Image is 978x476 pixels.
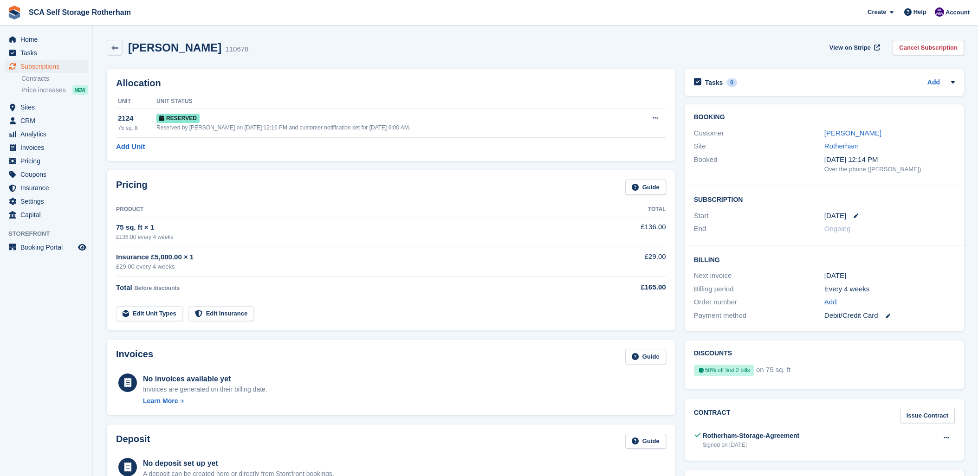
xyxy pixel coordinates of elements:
div: Invoices are generated on their billing date. [143,385,267,394]
span: Create [868,7,886,17]
a: Contracts [21,74,88,83]
div: 110678 [225,44,248,55]
div: Booked [694,154,824,174]
span: on 75 sq. ft [756,365,790,380]
span: Subscriptions [20,60,76,73]
a: Edit Unit Types [116,306,183,322]
div: £29.00 every 4 weeks [116,262,581,271]
div: Insurance £5,000.00 × 1 [116,252,581,263]
div: 75 sq. ft × 1 [116,222,581,233]
div: 75 sq. ft [118,124,156,132]
div: NEW [72,85,88,95]
div: Order number [694,297,824,308]
span: Invoices [20,141,76,154]
th: Total [581,202,666,217]
span: Price increases [21,86,66,95]
a: menu [5,33,88,46]
a: Guide [625,434,666,449]
span: Capital [20,208,76,221]
a: Guide [625,180,666,195]
time: 2025-09-28 00:00:00 UTC [824,211,846,221]
a: View on Stripe [826,40,882,55]
td: £136.00 [581,217,666,246]
div: Customer [694,128,824,139]
div: End [694,224,824,234]
a: SCA Self Storage Rotherham [25,5,135,20]
div: 0 [726,78,737,87]
span: Home [20,33,76,46]
a: menu [5,181,88,194]
span: Analytics [20,128,76,141]
a: menu [5,241,88,254]
h2: Invoices [116,349,153,364]
div: Next invoice [694,270,824,281]
a: [PERSON_NAME] [824,129,881,137]
th: Product [116,202,581,217]
div: [DATE] 12:14 PM [824,154,955,165]
div: £136.00 every 4 weeks [116,233,581,241]
span: Sites [20,101,76,114]
h2: Booking [694,114,955,121]
a: Cancel Subscription [893,40,964,55]
div: Site [694,141,824,152]
th: Unit [116,94,156,109]
a: Add [824,297,837,308]
div: No deposit set up yet [143,458,334,469]
span: Pricing [20,154,76,167]
h2: Billing [694,255,955,264]
a: menu [5,101,88,114]
span: Before discounts [134,285,180,291]
th: Unit Status [156,94,630,109]
a: Price increases NEW [21,85,88,95]
a: Preview store [77,242,88,253]
span: Ongoing [824,225,851,232]
span: CRM [20,114,76,127]
div: 50% off first 2 bills [694,365,754,376]
a: menu [5,208,88,221]
h2: [PERSON_NAME] [128,41,221,54]
a: Rotherham [824,142,859,150]
div: Billing period [694,284,824,295]
a: menu [5,114,88,127]
a: menu [5,195,88,208]
h2: Discounts [694,350,955,357]
td: £29.00 [581,246,666,277]
span: Storefront [8,229,92,238]
h2: Deposit [116,434,150,449]
span: Tasks [20,46,76,59]
div: £165.00 [581,282,666,293]
div: Signed on [DATE] [703,441,799,449]
span: Settings [20,195,76,208]
h2: Allocation [116,78,666,89]
div: Start [694,211,824,221]
div: Every 4 weeks [824,284,955,295]
div: No invoices available yet [143,373,267,385]
h2: Subscription [694,194,955,204]
a: menu [5,141,88,154]
div: Rotherham-Storage-Agreement [703,431,799,441]
a: menu [5,128,88,141]
a: menu [5,60,88,73]
h2: Pricing [116,180,148,195]
div: Learn More [143,396,178,406]
div: [DATE] [824,270,955,281]
h2: Tasks [705,78,723,87]
span: Coupons [20,168,76,181]
h2: Contract [694,408,731,423]
div: Reserved by [PERSON_NAME] on [DATE] 12:16 PM and customer notification set for [DATE] 6:00 AM. [156,123,630,132]
div: 2124 [118,113,156,124]
a: Add Unit [116,142,145,152]
span: Insurance [20,181,76,194]
span: Booking Portal [20,241,76,254]
span: Help [913,7,926,17]
a: Issue Contract [900,408,955,423]
a: Learn More [143,396,267,406]
span: View on Stripe [829,43,871,52]
a: menu [5,168,88,181]
img: stora-icon-8386f47178a22dfd0bd8f6a31ec36ba5ce8667c1dd55bd0f319d3a0aa187defe.svg [7,6,21,19]
a: Guide [625,349,666,364]
a: Add [927,77,940,88]
img: Kelly Neesham [935,7,944,17]
div: Payment method [694,310,824,321]
a: menu [5,46,88,59]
